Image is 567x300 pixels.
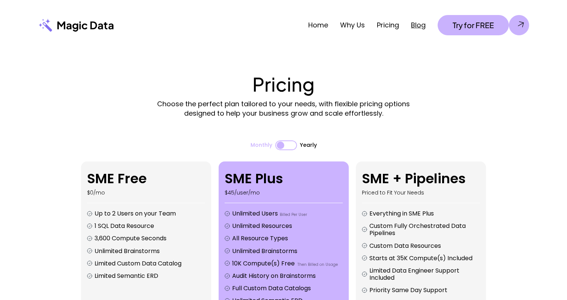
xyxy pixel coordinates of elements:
[57,18,114,32] p: Magic Data
[232,247,343,255] p: Unlimited Brainstorms
[94,260,205,267] p: Limited Custom Data Catalog
[232,235,343,242] p: All Resource Types
[232,285,343,292] p: Full Custom Data Catalogs
[232,223,343,230] p: Unlimited Resources
[225,170,283,187] h6: SME Plus
[369,287,480,294] p: Priority Same Day Support
[94,235,205,242] p: 3,600 Compute Seconds
[27,18,114,33] a: Magic Data
[87,190,105,196] p: $0/mo
[438,15,529,35] a: Try for FREE
[369,242,480,249] p: Custom Data Resources
[453,21,494,30] p: Try for FREE
[308,20,328,30] a: Home
[232,260,295,267] p: 10K Compute(s) Free
[142,73,425,95] h2: Pricing
[369,255,480,262] p: Starts at 35K Compute(s) Included
[250,142,272,149] p: Monthly
[94,272,158,279] p: Limited Semantic ERD
[300,142,317,149] p: Yearly
[225,190,260,196] div: $45/user/mo
[369,223,480,237] p: Custom Fully Orchestrated Data Pipelines
[340,20,365,30] a: Why Us
[362,170,466,187] h6: SME + Pipelines
[369,210,480,217] p: Everything in SME Plus
[142,99,425,118] p: Choose the perfect plan tailored to your needs, with flexible pricing options designed to help yo...
[87,170,147,187] h2: SME Free
[280,213,343,217] p: Billed Per User
[94,247,205,255] p: Unlimited Brainstorms
[362,190,424,196] div: Priced to Fit Your Needs
[411,20,426,30] a: Blog
[232,210,278,217] p: Unlimited Users
[94,223,205,230] p: 1 SQL Data Resource
[94,210,205,217] p: Up to 2 Users on your Team
[369,267,480,281] p: Limited Data Engineer Support Included
[377,20,399,30] a: Pricing
[297,262,343,267] p: Then Billed on Usage
[232,272,343,279] p: Audit History on Brainstorms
